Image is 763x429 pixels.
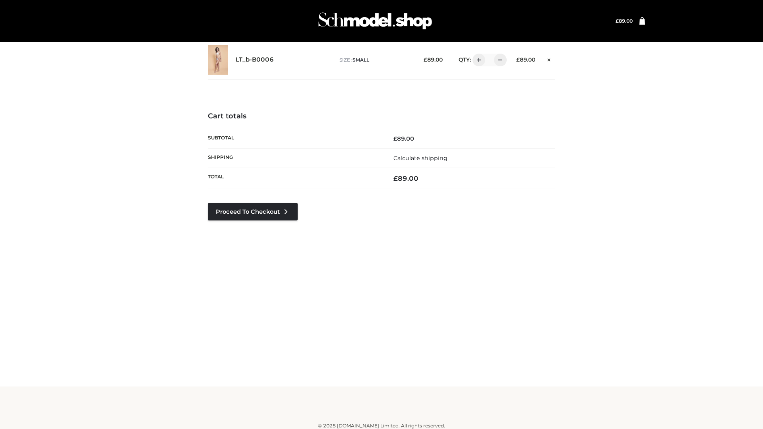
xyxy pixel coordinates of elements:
th: Total [208,168,381,189]
a: Proceed to Checkout [208,203,298,220]
a: £89.00 [616,18,633,24]
bdi: 89.00 [616,18,633,24]
bdi: 89.00 [424,56,443,63]
span: £ [516,56,520,63]
div: QTY: [451,54,504,66]
bdi: 89.00 [393,135,414,142]
h4: Cart totals [208,112,555,121]
th: Subtotal [208,129,381,148]
span: £ [393,174,398,182]
img: Schmodel Admin 964 [316,5,435,37]
a: Remove this item [543,54,555,64]
span: £ [424,56,427,63]
span: SMALL [352,57,369,63]
bdi: 89.00 [393,174,418,182]
a: Calculate shipping [393,155,447,162]
bdi: 89.00 [516,56,535,63]
th: Shipping [208,148,381,168]
span: £ [393,135,397,142]
a: LT_b-B0006 [236,56,274,64]
span: £ [616,18,619,24]
p: size : [339,56,411,64]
